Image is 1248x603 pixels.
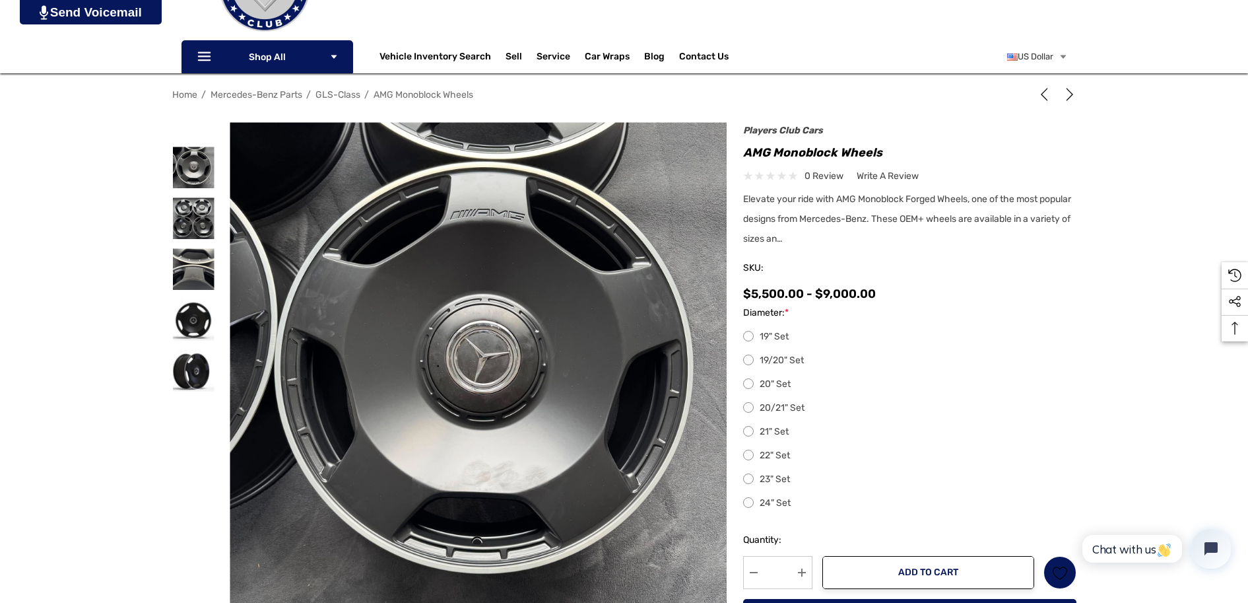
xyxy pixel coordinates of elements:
[1052,565,1067,581] svg: Wish List
[173,197,214,239] img: AMG Monoblock Wheels
[1068,518,1242,580] iframe: Tidio Chat
[379,51,491,65] a: Vehicle Inventory Search
[743,448,1076,464] label: 22" Set
[374,89,473,100] a: AMG Monoblock Wheels
[1228,295,1241,308] svg: Social Media
[679,51,729,65] a: Contact Us
[585,51,630,65] span: Car Wraps
[743,305,1076,321] label: Diameter:
[822,556,1034,589] button: Add to Cart
[315,89,360,100] a: GLS-Class
[805,168,843,184] span: 0 review
[211,89,302,100] a: Mercedes-Benz Parts
[172,83,1076,106] nav: Breadcrumb
[181,40,353,73] p: Shop All
[196,50,216,65] svg: Icon Line
[173,299,214,341] img: AMG Monoblock Wheels
[743,125,823,136] a: Players Club Cars
[743,353,1076,369] label: 19/20" Set
[506,44,537,70] a: Sell
[743,532,812,548] label: Quantity:
[173,147,214,188] img: AMG Monoblock Wheels
[857,170,919,182] span: Write a Review
[743,142,1076,163] h1: AMG Monoblock Wheels
[743,400,1076,416] label: 20/21" Set
[1007,44,1068,70] a: USD
[743,424,1076,440] label: 21" Set
[537,51,570,65] a: Service
[1222,322,1248,335] svg: Top
[1228,269,1241,282] svg: Recently Viewed
[743,376,1076,392] label: 20" Set
[743,329,1076,345] label: 19" Set
[173,350,214,392] img: AMG Monoblock Wheels
[585,44,644,70] a: Car Wraps
[1043,556,1076,589] a: Wish List
[743,472,1076,487] label: 23" Set
[172,89,197,100] a: Home
[743,287,876,301] span: $5,500.00 - $9,000.00
[506,51,522,65] span: Sell
[743,259,809,277] span: SKU:
[644,51,665,65] a: Blog
[1058,88,1076,101] a: Next
[743,194,1071,244] span: Elevate your ride with AMG Monoblock Forged Wheels, one of the most popular designs from Mercedes...
[743,495,1076,511] label: 24" Set
[857,168,919,184] a: Write a Review
[329,52,339,61] svg: Icon Arrow Down
[1037,88,1056,101] a: Previous
[173,248,214,290] img: AMG Monoblock Wheels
